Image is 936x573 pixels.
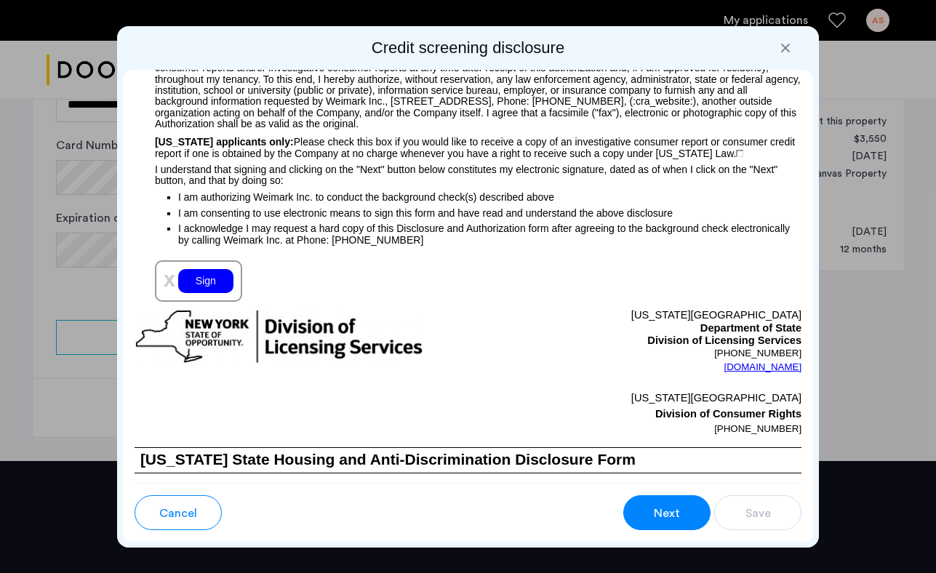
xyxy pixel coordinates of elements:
p: [PHONE_NUMBER] [468,422,802,436]
img: new-york-logo.png [135,309,424,365]
p: I am consenting to use electronic means to sign this form and have read and understand the above ... [178,205,801,221]
div: Sign [178,269,233,293]
span: Cancel [159,505,197,522]
span: Save [745,505,771,522]
button: button [135,495,222,530]
p: I acknowledge receipt of the DISCLOSURE REGARDING BACKGROUND INVESTIGATION and A SUMMARY OF YOUR ... [135,33,801,130]
p: [PHONE_NUMBER] [468,348,802,359]
button: button [623,495,711,530]
a: [DOMAIN_NAME] [724,360,801,374]
span: Next [654,505,680,522]
p: I acknowledge I may request a hard copy of this Disclosure and Authorization form after agreeing ... [178,223,801,246]
p: I am authorizing Weimark Inc. to conduct the background check(s) described above [178,187,801,205]
button: button [714,495,801,530]
p: Federal, State and local Fair Housing and Anti-discrimination Laws provide comprehensive protecti... [135,473,801,545]
p: Division of Consumer Rights [468,406,802,422]
p: [US_STATE][GEOGRAPHIC_DATA] [468,309,802,322]
h1: [US_STATE] State Housing and Anti-Discrimination Disclosure Form [135,448,801,473]
h2: Credit screening disclosure [123,38,813,58]
p: Department of State [468,322,802,335]
span: x [164,268,175,291]
img: 4LAxfPwtD6BVinC2vKR9tPz10Xbrctccj4YAocJUAAAAASUVORK5CYIIA [736,150,743,157]
p: Please check this box if you would like to receive a copy of an investigative consumer report or ... [135,130,801,160]
p: [US_STATE][GEOGRAPHIC_DATA] [468,390,802,406]
span: [US_STATE] applicants only: [155,136,294,148]
p: Division of Licensing Services [468,334,802,348]
p: I understand that signing and clicking on the "Next" button below constitutes my electronic signa... [135,159,801,186]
